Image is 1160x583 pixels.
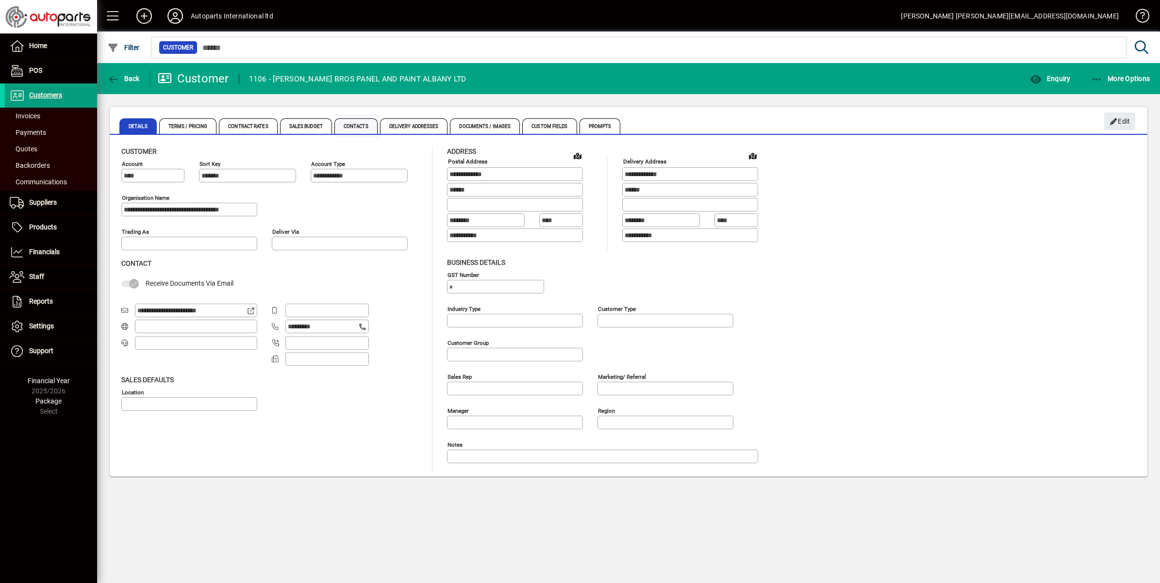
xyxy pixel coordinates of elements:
[5,191,97,215] a: Suppliers
[450,118,520,134] span: Documents / Images
[447,407,469,414] mat-label: Manager
[447,259,505,266] span: Business details
[447,441,463,448] mat-label: Notes
[29,223,57,231] span: Products
[1091,75,1150,82] span: More Options
[146,279,233,287] span: Receive Documents Via Email
[1027,70,1073,87] button: Enquiry
[29,91,62,99] span: Customers
[10,178,67,186] span: Communications
[5,157,97,174] a: Backorders
[10,112,40,120] span: Invoices
[97,70,150,87] app-page-header-button: Back
[5,108,97,124] a: Invoices
[570,148,585,163] a: View on map
[447,339,489,346] mat-label: Customer group
[119,118,157,134] span: Details
[219,118,277,134] span: Contract Rates
[29,66,42,74] span: POS
[598,373,646,380] mat-label: Marketing/ Referral
[163,43,193,52] span: Customer
[10,162,50,169] span: Backorders
[122,389,144,395] mat-label: Location
[10,129,46,136] span: Payments
[447,147,476,155] span: Address
[121,147,157,155] span: Customer
[901,8,1119,24] div: [PERSON_NAME] [PERSON_NAME][EMAIL_ADDRESS][DOMAIN_NAME]
[5,174,97,190] a: Communications
[5,141,97,157] a: Quotes
[5,339,97,363] a: Support
[5,59,97,83] a: POS
[121,376,174,384] span: Sales defaults
[522,118,577,134] span: Custom Fields
[580,118,621,134] span: Prompts
[311,161,345,167] mat-label: Account Type
[29,248,60,256] span: Financials
[1110,113,1130,130] span: Edit
[107,44,140,51] span: Filter
[129,7,160,25] button: Add
[745,148,761,163] a: View on map
[122,194,169,201] mat-label: Organisation name
[28,377,70,385] span: Financial Year
[159,118,217,134] span: Terms / Pricing
[10,145,37,153] span: Quotes
[5,124,97,141] a: Payments
[122,228,149,235] mat-label: Trading as
[29,347,53,355] span: Support
[334,118,378,134] span: Contacts
[160,7,191,25] button: Profile
[380,118,448,134] span: Delivery Addresses
[158,71,229,86] div: Customer
[5,240,97,264] a: Financials
[5,314,97,339] a: Settings
[29,198,57,206] span: Suppliers
[1128,2,1148,33] a: Knowledge Base
[1030,75,1070,82] span: Enquiry
[29,297,53,305] span: Reports
[447,271,479,278] mat-label: GST Number
[5,265,97,289] a: Staff
[5,215,97,240] a: Products
[105,70,142,87] button: Back
[447,373,472,380] mat-label: Sales rep
[1104,113,1135,130] button: Edit
[199,161,220,167] mat-label: Sort key
[29,42,47,49] span: Home
[272,228,299,235] mat-label: Deliver via
[447,305,481,312] mat-label: Industry type
[35,397,62,405] span: Package
[107,75,140,82] span: Back
[598,305,636,312] mat-label: Customer type
[29,273,44,280] span: Staff
[29,322,54,330] span: Settings
[249,71,466,87] div: 1106 - [PERSON_NAME] BROS PANEL AND PAINT ALBANY LTD
[1089,70,1153,87] button: More Options
[121,259,151,267] span: Contact
[122,161,143,167] mat-label: Account
[598,407,615,414] mat-label: Region
[105,39,142,56] button: Filter
[5,34,97,58] a: Home
[280,118,332,134] span: Sales Budget
[5,290,97,314] a: Reports
[191,8,273,24] div: Autoparts International ltd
